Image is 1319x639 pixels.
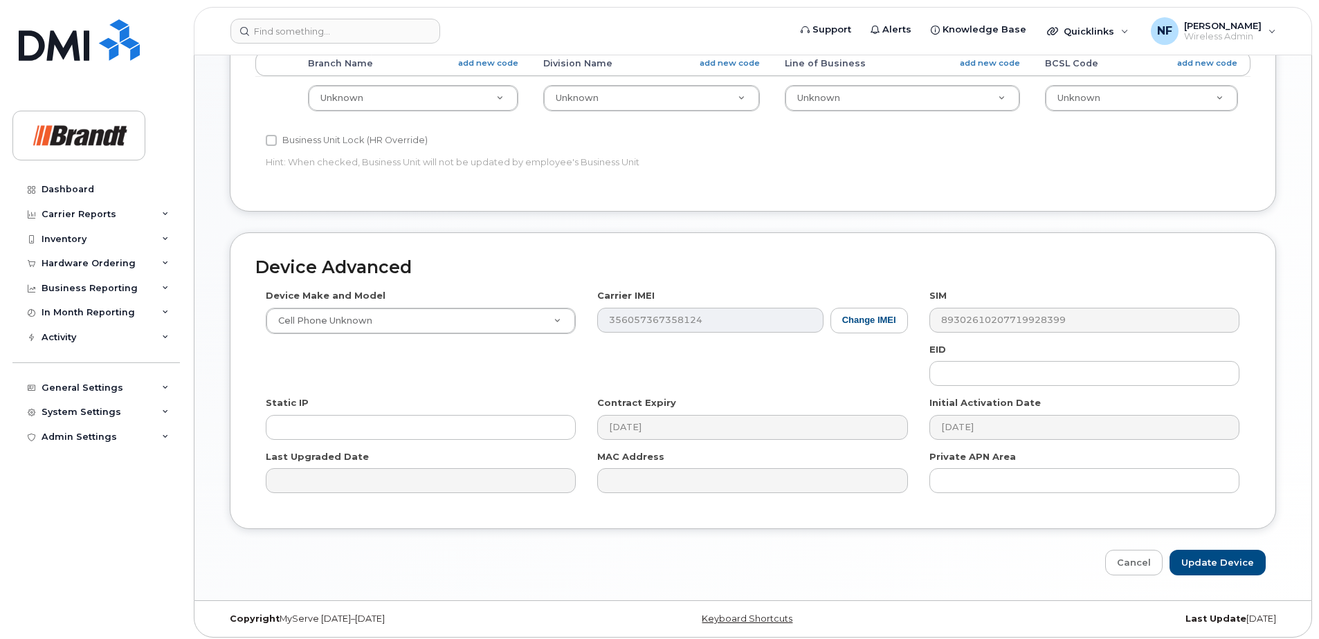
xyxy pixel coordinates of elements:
[702,613,792,624] a: Keyboard Shortcuts
[458,57,518,69] a: add new code
[597,396,676,409] label: Contract Expiry
[1105,550,1163,575] a: Cancel
[861,16,921,44] a: Alerts
[1064,26,1114,37] span: Quicklinks
[266,135,277,146] input: Business Unit Lock (HR Override)
[1046,86,1237,111] a: Unknown
[1037,17,1138,45] div: Quicklinks
[1184,20,1262,31] span: [PERSON_NAME]
[943,23,1026,37] span: Knowledge Base
[266,132,428,149] label: Business Unit Lock (HR Override)
[1184,31,1262,42] span: Wireless Admin
[266,450,369,463] label: Last Upgraded Date
[931,613,1286,624] div: [DATE]
[830,308,908,333] button: Change IMEI
[1177,57,1237,69] a: add new code
[700,57,760,69] a: add new code
[219,613,575,624] div: MyServe [DATE]–[DATE]
[255,258,1250,277] h2: Device Advanced
[295,51,531,76] th: Branch Name
[785,86,1019,111] a: Unknown
[320,93,363,103] span: Unknown
[531,51,772,76] th: Division Name
[1170,550,1266,575] input: Update Device
[960,57,1020,69] a: add new code
[929,450,1016,463] label: Private APN Area
[230,613,280,624] strong: Copyright
[791,16,861,44] a: Support
[266,308,575,333] a: Cell Phone Unknown
[812,23,851,37] span: Support
[929,396,1041,409] label: Initial Activation Date
[1057,93,1100,103] span: Unknown
[309,86,518,111] a: Unknown
[1141,17,1286,45] div: Noah Fouillard
[929,343,946,356] label: EID
[597,289,655,302] label: Carrier IMEI
[1185,613,1246,624] strong: Last Update
[544,86,759,111] a: Unknown
[266,289,385,302] label: Device Make and Model
[270,315,372,327] span: Cell Phone Unknown
[230,19,440,44] input: Find something...
[797,93,840,103] span: Unknown
[882,23,911,37] span: Alerts
[921,16,1036,44] a: Knowledge Base
[597,450,664,463] label: MAC Address
[929,289,947,302] label: SIM
[266,396,309,409] label: Static IP
[1157,23,1172,39] span: NF
[772,51,1033,76] th: Line of Business
[266,156,908,169] p: Hint: When checked, Business Unit will not be updated by employee's Business Unit
[556,93,599,103] span: Unknown
[1033,51,1250,76] th: BCSL Code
